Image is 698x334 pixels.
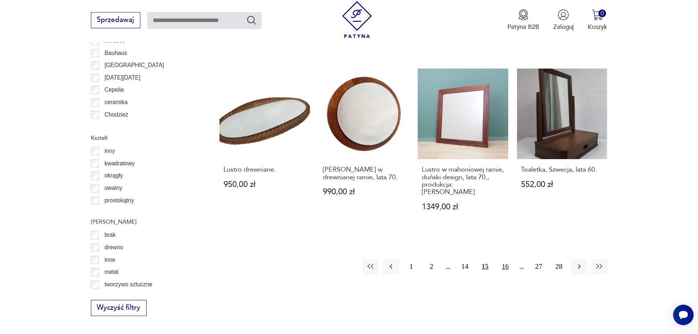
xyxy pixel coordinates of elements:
button: 14 [457,259,473,275]
p: drewno [104,243,123,252]
div: 0 [598,10,606,17]
p: [DATE][DATE] [104,73,140,82]
p: kwadratowy [104,159,134,168]
p: [GEOGRAPHIC_DATA] [104,60,164,70]
p: Koszyk [588,23,607,31]
button: 0Koszyk [588,9,607,31]
a: Sprzedawaj [91,18,140,23]
p: inny [104,146,115,156]
p: inne [104,255,115,265]
p: Cepelia [104,85,124,95]
iframe: Smartsupp widget button [673,305,694,325]
a: Lustro drewniane.Lustro drewniane.950,00 zł [219,69,310,228]
p: Chodzież [104,110,128,120]
button: 15 [477,259,493,275]
p: Kształt [91,133,199,143]
h3: Toaletka, Szwecja, lata 60. [521,166,603,173]
img: Patyna - sklep z meblami i dekoracjami vintage [339,1,376,38]
p: Patyna B2B [507,23,539,31]
a: Lustro w drewnianej ramie, lata 70.[PERSON_NAME] w drewnianej ramie, lata 70.990,00 zł [319,69,409,228]
button: 28 [551,259,567,275]
p: 1349,00 zł [422,203,504,211]
button: 27 [531,259,547,275]
button: Szukaj [246,15,257,25]
p: Bauhaus [104,48,127,58]
p: [PERSON_NAME] [91,217,199,227]
button: Sprzedawaj [91,12,140,28]
p: 950,00 zł [224,181,306,188]
a: Ikona medaluPatyna B2B [507,9,539,31]
img: Ikona koszyka [592,9,603,21]
button: 16 [497,259,513,275]
p: okrągły [104,171,123,180]
h3: Lustro w mahoniowej ramie, duński design, lata 70., produkcja: [PERSON_NAME] [422,166,504,196]
p: owalny [104,183,122,193]
a: Lustro w mahoniowej ramie, duński design, lata 70., produkcja: DaniaLustro w mahoniowej ramie, du... [418,69,508,228]
p: brak [104,230,115,240]
p: tworzywo sztuczne [104,280,152,289]
p: 552,00 zł [521,181,603,188]
p: metal [104,267,118,277]
button: Zaloguj [553,9,574,31]
button: 1 [403,259,419,275]
p: Zaloguj [553,23,574,31]
button: Wyczyść filtry [91,300,147,316]
button: 2 [424,259,439,275]
p: prostokątny [104,196,134,205]
h3: Lustro drewniane. [224,166,306,173]
p: 990,00 zł [323,188,405,196]
img: Ikona medalu [518,9,529,21]
img: Ikonka użytkownika [558,9,569,21]
button: Patyna B2B [507,9,539,31]
h3: [PERSON_NAME] w drewnianej ramie, lata 70. [323,166,405,181]
p: Ćmielów [104,122,126,132]
p: ceramika [104,98,128,107]
a: Toaletka, Szwecja, lata 60.Toaletka, Szwecja, lata 60.552,00 zł [517,69,607,228]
